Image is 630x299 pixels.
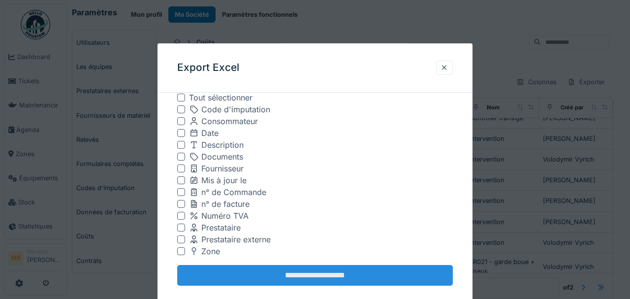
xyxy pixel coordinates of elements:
div: Tout sélectionner [189,92,252,104]
div: Prestataire externe [189,234,271,246]
div: n° de facture [189,199,250,210]
div: Description [189,139,244,151]
div: Code d'imputation [189,104,270,116]
div: Prestataire [189,222,241,234]
h3: Export Excel [177,62,239,74]
div: Consommateur [189,116,258,128]
div: Zone [189,246,220,258]
div: Documents [189,151,243,163]
div: Fournisseur [189,163,244,175]
div: Numéro TVA [189,210,249,222]
div: Date [189,128,219,139]
div: n° de Commande [189,187,266,199]
div: Mis à jour le [189,175,247,187]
